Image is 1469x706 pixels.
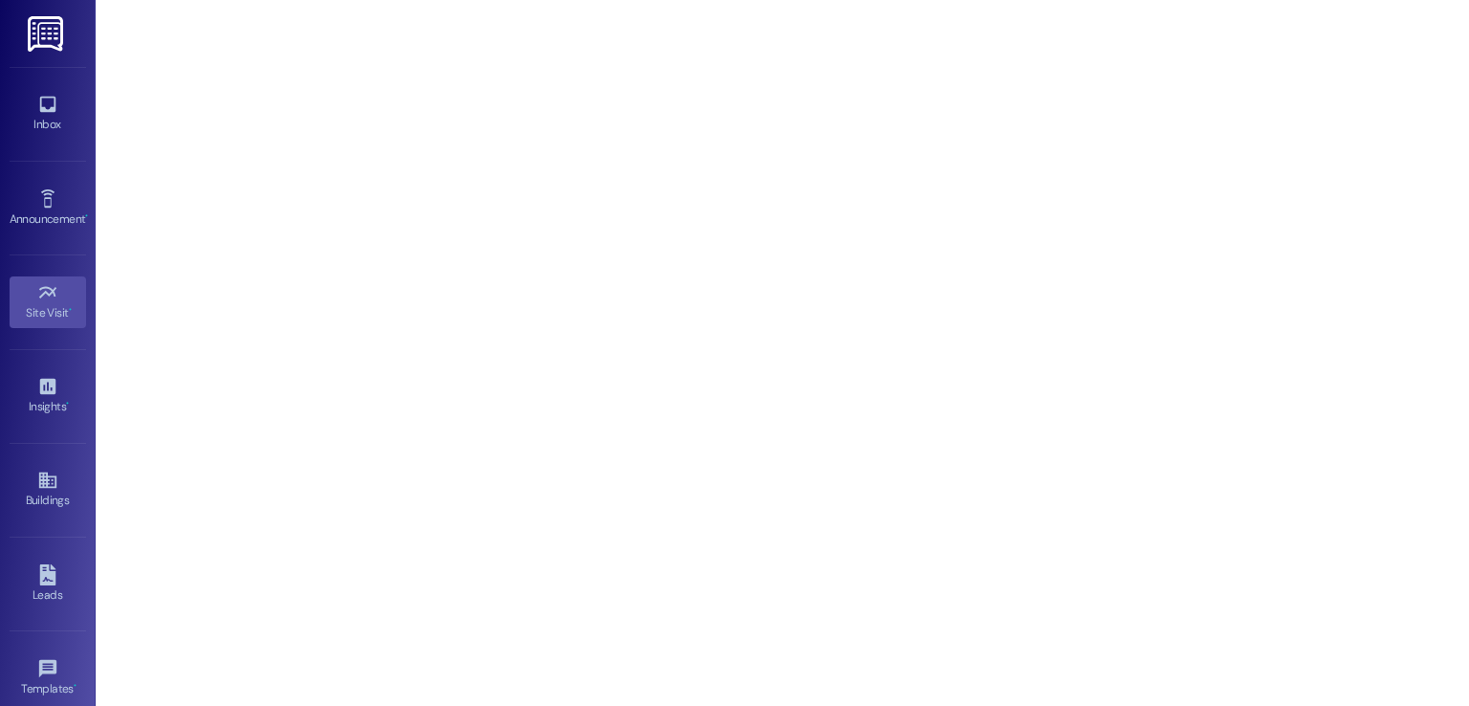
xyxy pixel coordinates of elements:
span: • [66,397,69,410]
a: Insights • [10,370,86,422]
a: Buildings [10,464,86,516]
a: Templates • [10,652,86,704]
span: • [69,303,72,317]
a: Leads [10,559,86,610]
img: ResiDesk Logo [28,16,67,52]
span: • [74,679,77,693]
a: Site Visit • [10,276,86,328]
a: Inbox [10,88,86,140]
span: • [85,210,88,223]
